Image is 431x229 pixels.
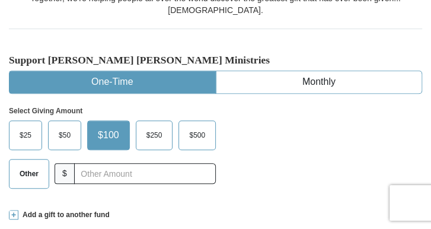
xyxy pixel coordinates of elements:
span: $100 [92,126,125,144]
span: $25 [14,126,37,144]
span: $250 [141,126,168,144]
span: $500 [183,126,211,144]
h5: Support [PERSON_NAME] [PERSON_NAME] Ministries [9,54,422,66]
span: Other [14,165,44,183]
strong: Select Giving Amount [9,107,82,115]
span: $50 [53,126,76,144]
span: $ [55,163,75,184]
input: Other Amount [74,163,216,184]
button: Monthly [216,71,422,93]
span: Add a gift to another fund [18,210,110,220]
button: One-Time [9,71,215,93]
